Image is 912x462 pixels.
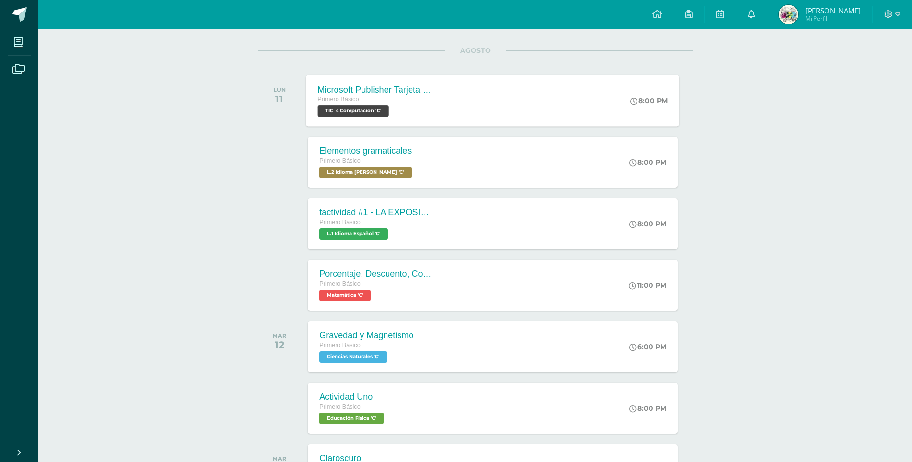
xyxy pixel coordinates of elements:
[629,404,666,413] div: 8:00 PM
[273,455,286,462] div: MAR
[318,105,389,117] span: TIC´s Computación 'C'
[319,330,413,340] div: Gravedad y Magnetismo
[629,219,666,228] div: 8:00 PM
[805,14,861,23] span: Mi Perfil
[779,5,798,24] img: cedeb14b9879b62c512cb3af10e60089.png
[629,342,666,351] div: 6:00 PM
[319,392,386,402] div: Actividad Uno
[319,342,360,349] span: Primero Básico
[319,269,435,279] div: Porcentaje, Descuento, Comisión
[629,281,666,290] div: 11:00 PM
[319,280,360,287] span: Primero Básico
[319,167,412,178] span: L.2 Idioma Maya Kaqchikel 'C'
[319,403,360,410] span: Primero Básico
[274,86,286,93] div: LUN
[319,290,371,301] span: Matemática 'C'
[319,207,435,218] div: tactividad #1 - LA EXPOSICIÓN ORAL
[319,146,414,156] div: Elementos gramaticales
[631,97,668,105] div: 8:00 PM
[319,228,388,240] span: L.1 Idioma Español 'C'
[273,332,286,339] div: MAR
[318,96,359,103] span: Primero Básico
[445,46,506,55] span: AGOSTO
[318,85,434,95] div: Microsoft Publisher Tarjeta de invitación
[319,413,384,424] span: Educación Física 'C'
[319,351,387,363] span: Ciencias Naturales 'C'
[805,6,861,15] span: [PERSON_NAME]
[274,93,286,105] div: 11
[629,158,666,167] div: 8:00 PM
[319,219,360,226] span: Primero Básico
[273,339,286,351] div: 12
[319,158,360,164] span: Primero Básico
